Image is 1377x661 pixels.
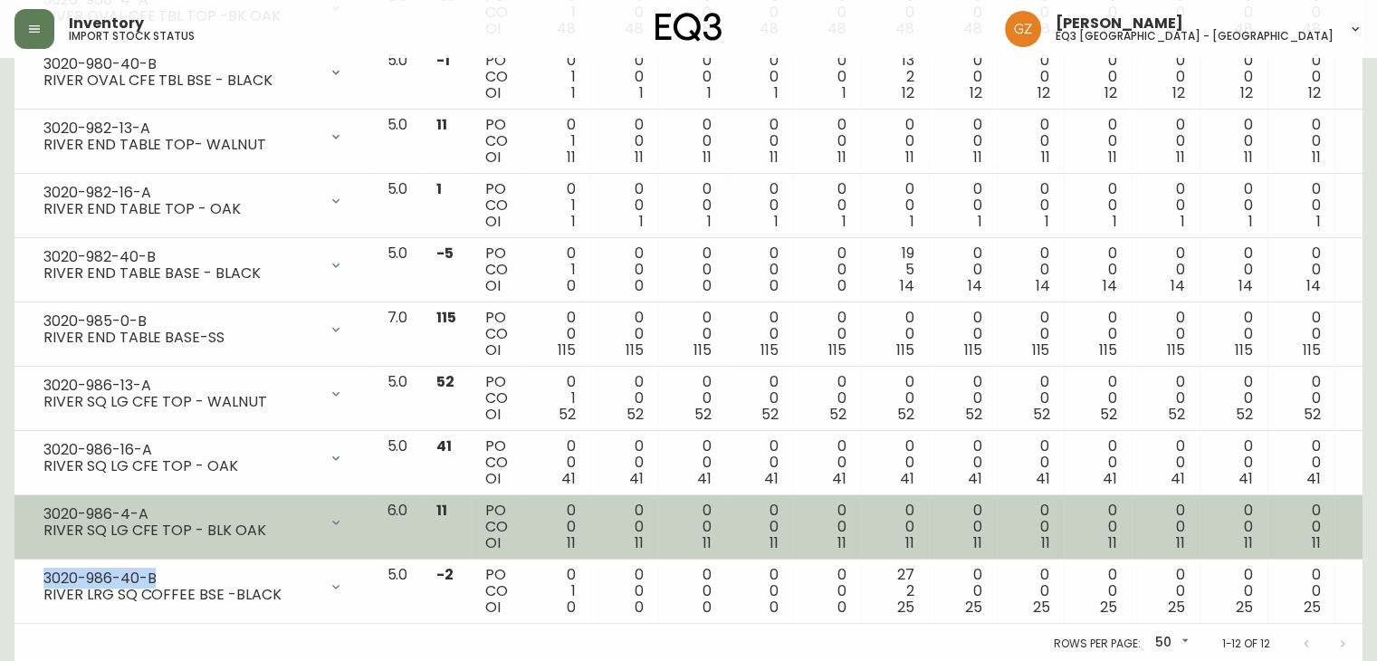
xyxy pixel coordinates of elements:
[537,374,576,423] div: 0 1
[43,587,318,603] div: RIVER LRG SQ COFFEE BSE -BLACK
[43,313,318,330] div: 3020-985-0-B
[828,340,846,360] span: 115
[1236,597,1253,618] span: 25
[943,567,982,616] div: 0 0
[774,82,779,103] span: 1
[436,243,454,263] span: -5
[43,378,318,394] div: 3020-986-13-A
[1011,245,1050,294] div: 0 0
[43,72,318,89] div: RIVER OVAL CFE TBL BSE - BLACK
[740,438,779,487] div: 0 0
[485,567,508,616] div: PO CO
[973,147,982,168] span: 11
[896,340,914,360] span: 115
[436,114,447,135] span: 11
[774,211,779,232] span: 1
[29,181,358,221] div: 3020-982-16-ARIVER END TABLE TOP - OAK
[740,117,779,166] div: 0 0
[1282,117,1321,166] div: 0 0
[673,310,712,359] div: 0 0
[1146,567,1185,616] div: 0 0
[1167,340,1185,360] span: 115
[1282,53,1321,101] div: 0 0
[965,597,982,618] span: 25
[1040,147,1049,168] span: 11
[605,438,644,487] div: 0 0
[43,265,318,282] div: RIVER END TABLE BASE - BLACK
[436,500,447,521] span: 11
[897,597,914,618] span: 25
[673,53,712,101] div: 0 0
[436,436,452,456] span: 41
[372,45,422,110] td: 5.0
[43,249,318,265] div: 3020-982-40-B
[740,567,779,616] div: 0 0
[905,147,914,168] span: 11
[1103,275,1117,296] span: 14
[943,438,982,487] div: 0 0
[1078,245,1117,294] div: 0 0
[1037,82,1049,103] span: 12
[372,431,422,495] td: 5.0
[605,310,644,359] div: 0 0
[537,503,576,551] div: 0 0
[567,147,576,168] span: 11
[902,82,914,103] span: 12
[1214,53,1253,101] div: 0 0
[43,201,318,217] div: RIVER END TABLE TOP - OAK
[1146,310,1185,359] div: 0 0
[1078,503,1117,551] div: 0 0
[485,404,501,425] span: OI
[1282,310,1321,359] div: 0 0
[372,367,422,431] td: 5.0
[1031,340,1049,360] span: 115
[635,597,644,618] span: 0
[605,503,644,551] div: 0 0
[567,597,576,618] span: 0
[808,310,846,359] div: 0 0
[605,117,644,166] div: 0 0
[1100,404,1117,425] span: 52
[1305,275,1320,296] span: 14
[808,374,846,423] div: 0 0
[485,82,501,103] span: OI
[707,211,712,232] span: 1
[1011,438,1050,487] div: 0 0
[1056,16,1183,31] span: [PERSON_NAME]
[693,340,712,360] span: 115
[29,567,358,607] div: 3020-986-40-BRIVER LRG SQ COFFEE BSE -BLACK
[673,438,712,487] div: 0 0
[485,374,508,423] div: PO CO
[571,211,576,232] span: 1
[372,238,422,302] td: 5.0
[1311,147,1320,168] span: 11
[43,442,318,458] div: 3020-986-16-A
[43,522,318,539] div: RIVER SQ LG CFE TOP - BLK OAK
[1176,147,1185,168] span: 11
[436,307,456,328] span: 115
[740,374,779,423] div: 0 0
[1214,245,1253,294] div: 0 0
[1168,597,1185,618] span: 25
[567,532,576,553] span: 11
[673,503,712,551] div: 0 0
[635,147,644,168] span: 11
[673,117,712,166] div: 0 0
[537,567,576,616] div: 0 1
[571,82,576,103] span: 1
[1078,567,1117,616] div: 0 0
[1307,82,1320,103] span: 12
[808,245,846,294] div: 0 0
[1146,245,1185,294] div: 0 0
[1238,275,1253,296] span: 14
[900,468,914,489] span: 41
[1035,468,1049,489] span: 41
[964,340,982,360] span: 115
[372,560,422,624] td: 5.0
[875,310,914,359] div: 0 0
[694,404,712,425] span: 52
[910,211,914,232] span: 1
[1146,438,1185,487] div: 0 0
[1146,374,1185,423] div: 0 0
[970,82,982,103] span: 12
